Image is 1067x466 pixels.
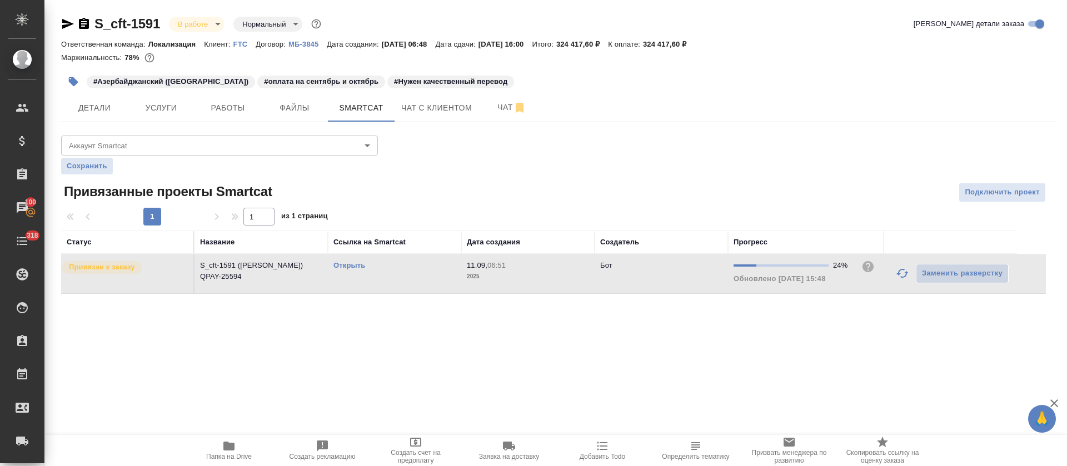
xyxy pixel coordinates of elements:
[3,227,42,255] a: 318
[61,69,86,94] button: Добавить тэг
[200,237,235,248] div: Название
[3,194,42,222] a: 100
[281,209,328,226] span: из 1 страниц
[965,186,1040,199] span: Подключить проект
[77,17,91,31] button: Скопировать ссылку
[462,435,556,466] button: Заявка на доставку
[233,17,302,32] div: В работе
[959,183,1046,202] button: Подключить проект
[467,271,589,282] p: 2025
[600,261,612,269] p: Бот
[20,230,45,241] span: 318
[204,40,233,48] p: Клиент:
[916,264,1009,283] button: Заменить разверстку
[61,158,113,174] button: Сохранить
[376,449,456,464] span: Создать счет на предоплату
[69,262,135,273] p: Привязан к заказу
[169,17,225,32] div: В работе
[394,76,507,87] p: #Нужен качественный перевод
[288,40,327,48] p: МБ-3845
[487,261,506,269] p: 06:51
[842,449,923,464] span: Скопировать ссылку на оценку заказа
[608,40,643,48] p: К оплате:
[369,435,462,466] button: Создать счет на предоплату
[662,453,729,460] span: Определить тематику
[94,16,160,31] a: S_cft-1591
[276,435,369,466] button: Создать рекламацию
[142,51,157,65] button: 59318.34 RUB;
[1033,407,1051,430] span: 🙏
[485,101,539,114] span: Чат
[182,435,276,466] button: Папка на Drive
[889,260,916,287] button: Обновить прогресс
[309,17,323,31] button: Доп статусы указывают на важность/срочность заказа
[239,19,289,29] button: Нормальный
[836,435,929,466] button: Скопировать ссылку на оценку заказа
[532,40,556,48] p: Итого:
[256,76,386,86] span: оплата на сентябрь и октябрь
[478,40,532,48] p: [DATE] 16:00
[134,101,188,115] span: Услуги
[233,39,256,48] a: FTC
[580,453,625,460] span: Добавить Todo
[61,17,74,31] button: Скопировать ссылку для ЯМессенджера
[643,40,695,48] p: 324 417,60 ₽
[233,40,256,48] p: FTC
[333,261,365,269] a: Открыть
[206,453,252,460] span: Папка на Drive
[67,237,92,248] div: Статус
[556,40,608,48] p: 324 417,60 ₽
[914,18,1024,29] span: [PERSON_NAME] детали заказа
[288,39,327,48] a: МБ-3845
[148,40,205,48] p: Локализация
[600,237,639,248] div: Создатель
[93,76,248,87] p: #Азербайджанский ([GEOGRAPHIC_DATA])
[333,237,406,248] div: Ссылка на Smartcat
[467,261,487,269] p: 11.09,
[124,53,142,62] p: 78%
[742,435,836,466] button: Призвать менеджера по развитию
[467,237,520,248] div: Дата создания
[256,40,288,48] p: Договор:
[67,161,107,172] span: Сохранить
[264,76,378,87] p: #оплата на сентябрь и октябрь
[513,101,526,114] svg: Отписаться
[649,435,742,466] button: Определить тематику
[18,197,43,208] span: 100
[382,40,436,48] p: [DATE] 06:48
[327,40,381,48] p: Дата создания:
[749,449,829,464] span: Призвать менеджера по развитию
[68,101,121,115] span: Детали
[201,101,255,115] span: Работы
[401,101,472,115] span: Чат с клиентом
[734,237,767,248] div: Прогресс
[479,453,539,460] span: Заявка на доставку
[290,453,356,460] span: Создать рекламацию
[734,274,826,283] span: Обновлено [DATE] 15:48
[556,435,649,466] button: Добавить Todo
[61,136,378,156] div: ​
[833,260,852,271] div: 24%
[1028,405,1056,433] button: 🙏
[200,260,322,282] p: S_cft-1591 ([PERSON_NAME]) QPAY-25594
[435,40,478,48] p: Дата сдачи:
[61,53,124,62] p: Маржинальность:
[61,183,272,201] span: Привязанные проекты Smartcat
[174,19,211,29] button: В работе
[268,101,321,115] span: Файлы
[922,267,1003,280] span: Заменить разверстку
[335,101,388,115] span: Smartcat
[61,40,148,48] p: Ответственная команда:
[86,76,256,86] span: Азербайджанский (Латиница)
